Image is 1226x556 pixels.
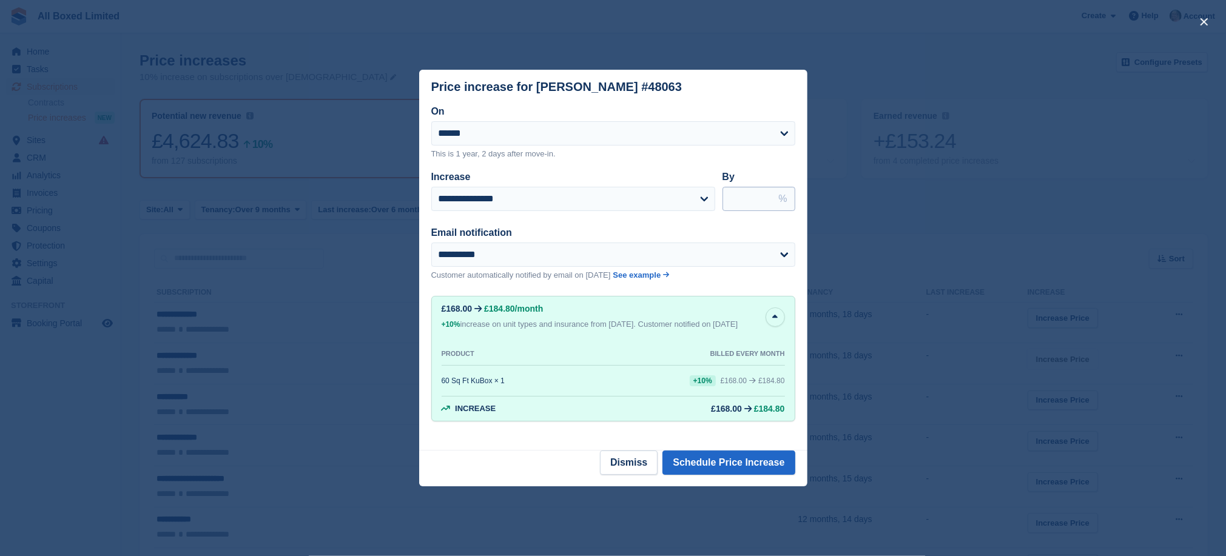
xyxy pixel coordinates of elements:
[758,377,784,385] span: £184.80
[431,172,471,182] label: Increase
[1194,12,1214,32] button: close
[613,269,670,281] a: See example
[710,350,785,358] div: BILLED EVERY MONTH
[600,450,658,475] button: Dismiss
[442,350,474,358] div: PRODUCT
[638,320,738,329] span: Customer notified on [DATE]
[613,270,661,280] span: See example
[431,80,682,94] div: Price increase for [PERSON_NAME] #48063
[690,375,716,386] div: +10%
[711,404,742,414] div: £168.00
[484,304,515,313] span: £184.80
[431,269,611,281] p: Customer automatically notified by email on [DATE]
[431,148,795,160] p: This is 1 year, 2 days after move-in.
[442,304,473,313] div: £168.00
[455,404,496,413] span: Increase
[721,377,747,385] div: £168.00
[431,227,512,238] label: Email notification
[442,377,505,385] div: 60 Sq Ft KuBox × 1
[431,106,445,116] label: On
[515,304,544,313] span: /month
[662,450,795,475] button: Schedule Price Increase
[442,318,460,330] div: +10%
[722,172,735,182] label: By
[754,404,785,414] span: £184.80
[442,320,636,329] span: increase on unit types and insurance from [DATE].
